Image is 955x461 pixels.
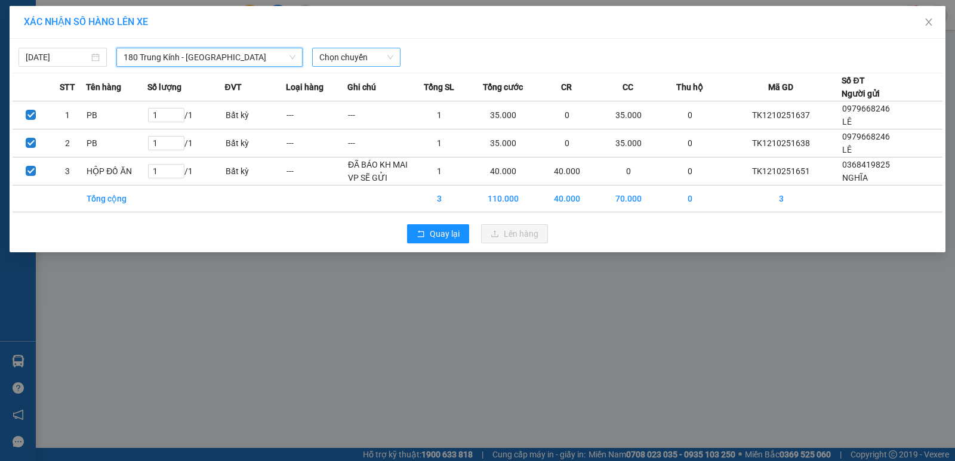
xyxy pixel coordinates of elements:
td: 35.000 [597,101,659,129]
td: HỘP ĐỒ ĂN [86,157,147,185]
td: Tổng cộng [86,185,147,212]
td: 3 [409,185,470,212]
span: close [924,17,934,27]
td: --- [286,129,347,157]
td: 1 [409,101,470,129]
button: uploadLên hàng [481,224,548,243]
td: TK1210251637 [720,101,842,129]
span: Thu hộ [676,81,703,94]
td: 2 [50,129,87,157]
span: ĐVT [225,81,242,94]
td: Bất kỳ [225,101,286,129]
td: 40.000 [537,185,598,212]
td: TK1210251638 [720,129,842,157]
span: Loại hàng [286,81,324,94]
td: 35.000 [470,129,537,157]
td: 1 [409,157,470,185]
td: 0 [659,185,720,212]
button: rollbackQuay lại [407,224,469,243]
span: Số lượng [147,81,181,94]
td: 3 [720,185,842,212]
td: PB [86,101,147,129]
span: CR [561,81,572,94]
span: 180 Trung Kính - Thái Nguyên [124,48,295,66]
span: XÁC NHẬN SỐ HÀNG LÊN XE [24,16,148,27]
span: LÊ [842,145,852,154]
td: 0 [537,129,598,157]
span: NGHĨA [842,173,868,182]
td: 0 [659,129,720,157]
div: Số ĐT Người gửi [842,74,880,100]
td: 0 [597,157,659,185]
span: down [289,54,296,61]
td: 0 [659,157,720,185]
td: 1 [50,101,87,129]
td: 40.000 [537,157,598,185]
span: Quay lại [430,227,460,240]
span: 0368419825 [842,160,890,169]
input: 13/10/2025 [26,51,89,64]
td: 35.000 [470,101,537,129]
span: STT [60,81,75,94]
span: LÊ [842,117,852,126]
td: 1 [409,129,470,157]
td: 110.000 [470,185,537,212]
span: CC [623,81,633,94]
td: 3 [50,157,87,185]
td: --- [286,101,347,129]
td: / 1 [147,157,224,185]
td: 70.000 [597,185,659,212]
span: Ghi chú [347,81,376,94]
span: Tên hàng [86,81,121,94]
span: Chọn chuyến [319,48,393,66]
td: --- [347,101,409,129]
td: Bất kỳ [225,157,286,185]
td: / 1 [147,101,224,129]
span: 0979668246 [842,104,890,113]
td: 0 [537,101,598,129]
td: PB [86,129,147,157]
td: 40.000 [470,157,537,185]
td: TK1210251651 [720,157,842,185]
td: --- [347,129,409,157]
span: 0979668246 [842,132,890,141]
td: 0 [659,101,720,129]
td: --- [286,157,347,185]
span: rollback [417,230,425,239]
td: 35.000 [597,129,659,157]
span: Tổng cước [483,81,523,94]
span: Tổng SL [424,81,454,94]
td: Bất kỳ [225,129,286,157]
td: / 1 [147,129,224,157]
button: Close [912,6,945,39]
span: Mã GD [768,81,793,94]
td: ĐÃ BÁO KH MAI VP SẼ GỬI [347,157,409,185]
